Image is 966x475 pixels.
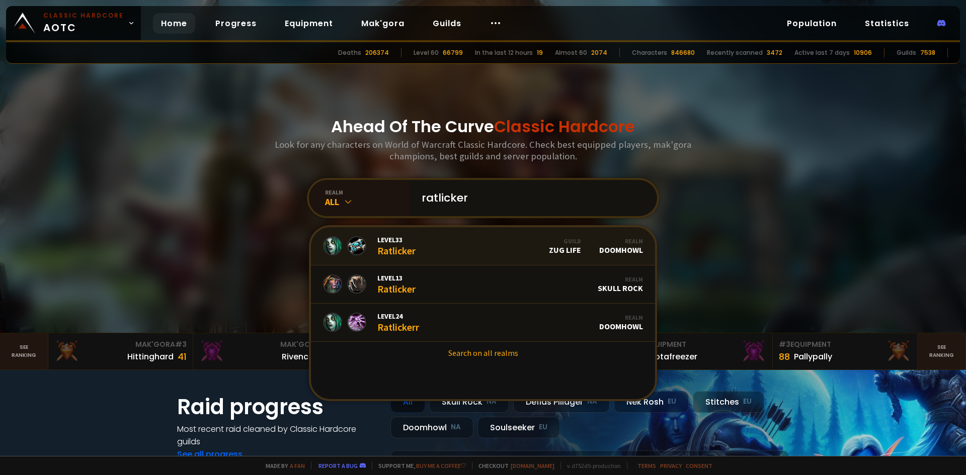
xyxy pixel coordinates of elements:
[513,391,610,413] div: Defias Pillager
[477,417,560,438] div: Soulseeker
[628,333,773,369] a: #2Equipment88Notafreezer
[43,11,124,35] span: AOTC
[416,462,466,469] a: Buy me a coffee
[6,6,141,40] a: Classic HardcoreAOTC
[365,48,389,57] div: 206374
[560,462,621,469] span: v. d752d5 - production
[207,13,265,34] a: Progress
[671,48,695,57] div: 846680
[311,342,655,364] a: Search on all realms
[857,13,917,34] a: Statistics
[282,350,313,363] div: Rivench
[549,237,581,245] div: Guild
[854,48,872,57] div: 10906
[794,350,832,363] div: Pallypally
[193,333,338,369] a: Mak'Gora#2Rivench100
[443,48,463,57] div: 66799
[372,462,466,469] span: Support me,
[794,48,850,57] div: Active last 7 days
[494,115,635,138] span: Classic Hardcore
[377,312,419,333] div: Ratlickerr
[318,462,358,469] a: Report a bug
[429,391,509,413] div: Skull Rock
[54,339,187,350] div: Mak'Gora
[779,13,845,34] a: Population
[127,350,174,363] div: Hittinghard
[414,48,439,57] div: Level 60
[637,462,656,469] a: Terms
[153,13,195,34] a: Home
[598,275,643,283] div: Realm
[475,48,533,57] div: In the last 12 hours
[390,417,473,438] div: Doomhowl
[48,333,193,369] a: Mak'Gora#3Hittinghard41
[599,314,643,321] div: Realm
[920,48,935,57] div: 7538
[177,423,378,448] h4: Most recent raid cleaned by Classic Hardcore guilds
[277,13,341,34] a: Equipment
[767,48,782,57] div: 3472
[377,235,416,257] div: Ratlicker
[331,115,635,139] h1: Ahead Of The Curve
[598,275,643,293] div: Skull Rock
[632,48,667,57] div: Characters
[377,235,416,244] span: Level 33
[325,196,410,208] div: All
[390,391,425,413] div: All
[425,13,469,34] a: Guilds
[707,48,763,57] div: Recently scanned
[693,391,764,413] div: Stitches
[43,11,124,20] small: Classic Hardcore
[779,339,790,349] span: # 3
[353,13,413,34] a: Mak'gora
[451,422,461,432] small: NA
[311,304,655,342] a: Level24RatlickerrRealmDoomhowl
[549,237,581,255] div: Zug Life
[743,397,752,407] small: EU
[660,462,682,469] a: Privacy
[377,273,416,282] span: Level 13
[649,350,697,363] div: Notafreezer
[897,48,916,57] div: Guilds
[599,237,643,245] div: Realm
[773,333,918,369] a: #3Equipment88Pallypally
[416,180,645,216] input: Search a character...
[377,273,416,295] div: Ratlicker
[487,397,497,407] small: NA
[614,391,689,413] div: Nek'Rosh
[338,48,361,57] div: Deaths
[537,48,543,57] div: 19
[539,422,547,432] small: EU
[779,339,911,350] div: Equipment
[271,139,695,162] h3: Look for any characters on World of Warcraft Classic Hardcore. Check best equipped players, mak'g...
[918,333,966,369] a: Seeranking
[178,350,187,363] div: 41
[472,462,554,469] span: Checkout
[311,265,655,304] a: Level13RatlickerRealmSkull Rock
[177,448,243,460] a: See all progress
[325,188,410,196] div: realm
[587,397,597,407] small: NA
[668,397,676,407] small: EU
[599,237,643,255] div: Doomhowl
[591,48,607,57] div: 2074
[260,462,305,469] span: Made by
[779,350,790,363] div: 88
[175,339,187,349] span: # 3
[686,462,712,469] a: Consent
[555,48,587,57] div: Almost 60
[290,462,305,469] a: a fan
[511,462,554,469] a: [DOMAIN_NAME]
[199,339,332,350] div: Mak'Gora
[599,314,643,331] div: Doomhowl
[377,312,419,321] span: Level 24
[634,339,766,350] div: Equipment
[311,227,655,265] a: Level33RatlickerGuildZug LifeRealmDoomhowl
[177,391,378,423] h1: Raid progress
